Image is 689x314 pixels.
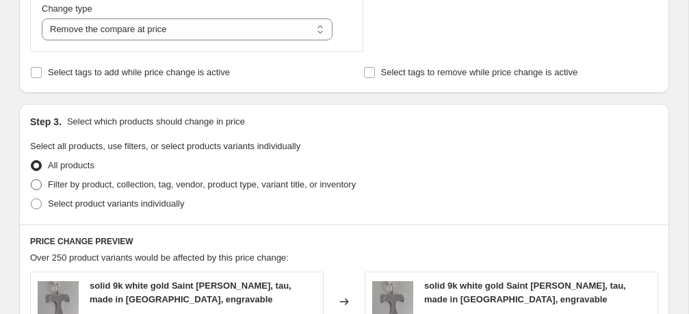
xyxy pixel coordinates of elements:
[67,115,245,129] p: Select which products should change in price
[30,115,62,129] h2: Step 3.
[30,236,658,247] h6: PRICE CHANGE PREVIEW
[381,67,578,77] span: Select tags to remove while price change is active
[30,252,289,263] span: Over 250 product variants would be affected by this price change:
[48,67,230,77] span: Select tags to add while price change is active
[48,179,356,189] span: Filter by product, collection, tag, vendor, product type, variant title, or inventory
[42,3,92,14] span: Change type
[48,160,94,170] span: All products
[424,280,626,304] span: solid 9k white gold Saint [PERSON_NAME], tau, made in [GEOGRAPHIC_DATA], engravable
[90,280,291,304] span: solid 9k white gold Saint [PERSON_NAME], tau, made in [GEOGRAPHIC_DATA], engravable
[48,198,184,209] span: Select product variants individually
[30,141,300,151] span: Select all products, use filters, or select products variants individually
